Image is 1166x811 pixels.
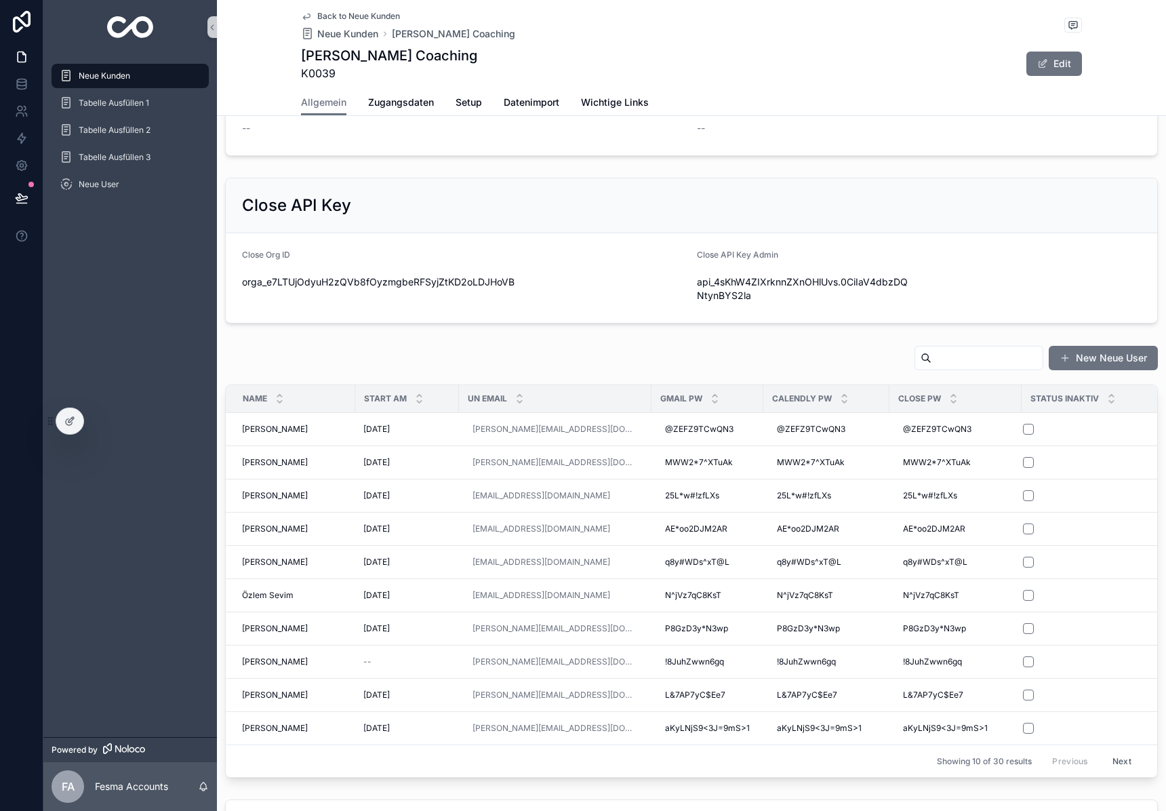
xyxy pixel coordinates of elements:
[903,690,963,700] span: L&7AP7yC$Ee7
[771,684,881,706] a: L&7AP7yC$Ee7
[937,756,1032,767] span: Showing 10 of 30 results
[665,523,727,534] span: AE*oo2DJM2AR
[52,745,98,755] span: Powered by
[903,623,966,634] span: P8GzD3y*N3wp
[771,551,881,573] a: q8y#WDs^xT@L
[363,690,390,700] span: [DATE]
[52,118,209,142] a: Tabelle Ausfüllen 2
[777,623,840,634] span: P8GzD3y*N3wp
[898,485,1013,507] a: 25L*w#!zfLXs
[301,90,346,116] a: Allgemein
[467,618,643,639] a: [PERSON_NAME][EMAIL_ADDRESS][DOMAIN_NAME]
[903,723,988,734] span: aKyLNjS9<3J=9mS>1
[363,723,451,734] a: [DATE]
[363,523,390,534] span: [DATE]
[363,457,451,468] a: [DATE]
[242,490,347,501] a: [PERSON_NAME]
[363,457,390,468] span: [DATE]
[79,98,149,108] span: Tabelle Ausfüllen 1
[242,195,351,216] h2: Close API Key
[242,656,347,667] a: [PERSON_NAME]
[504,96,559,109] span: Datenimport
[771,717,881,739] a: aKyLNjS9<3J=9mS>1
[771,418,881,440] a: @ZEFZ9TCwQN3
[660,418,755,440] a: @ZEFZ9TCwQN3
[79,179,119,190] span: Neue User
[243,393,267,404] span: Name
[242,590,347,601] a: Özlem Sevim
[660,585,755,606] a: N^jVz7qC8KsT
[242,557,308,568] span: [PERSON_NAME]
[467,717,643,739] a: [PERSON_NAME][EMAIL_ADDRESS][DOMAIN_NAME]
[79,152,150,163] span: Tabelle Ausfüllen 3
[301,27,378,41] a: Neue Kunden
[660,717,755,739] a: aKyLNjS9<3J=9mS>1
[771,618,881,639] a: P8GzD3y*N3wp
[665,590,721,601] span: N^jVz7qC8KsT
[777,557,841,568] span: q8y#WDs^xT@L
[392,27,515,41] a: [PERSON_NAME] Coaching
[242,590,294,601] span: Özlem Sevim
[777,690,837,700] span: L&7AP7yC$Ee7
[467,485,643,507] a: [EMAIL_ADDRESS][DOMAIN_NAME]
[363,557,451,568] a: [DATE]
[467,651,643,673] a: [PERSON_NAME][EMAIL_ADDRESS][DOMAIN_NAME]
[467,518,643,540] a: [EMAIL_ADDRESS][DOMAIN_NAME]
[456,96,482,109] span: Setup
[473,723,638,734] a: [PERSON_NAME][EMAIL_ADDRESS][DOMAIN_NAME]
[660,551,755,573] a: q8y#WDs^xT@L
[898,452,1013,473] a: MWW2*7^XTuAk
[665,457,733,468] span: MWW2*7^XTuAk
[467,452,643,473] a: [PERSON_NAME][EMAIL_ADDRESS][DOMAIN_NAME]
[777,723,862,734] span: aKyLNjS9<3J=9mS>1
[660,684,755,706] a: L&7AP7yC$Ee7
[317,27,378,41] span: Neue Kunden
[242,723,347,734] a: [PERSON_NAME]
[898,518,1013,540] a: AE*oo2DJM2AR
[1030,393,1099,404] span: Status Inaktiv
[456,90,482,117] a: Setup
[665,623,728,634] span: P8GzD3y*N3wp
[242,656,308,667] span: [PERSON_NAME]
[771,585,881,606] a: N^jVz7qC8KsT
[660,485,755,507] a: 25L*w#!zfLXs
[301,65,477,81] span: K0039
[697,275,914,302] span: api_4sKhW4ZIXrknnZXnOHlUvs.0CiIaV4dbzDQNtynBYS2la
[363,590,451,601] a: [DATE]
[301,11,400,22] a: Back to Neue Kunden
[777,656,836,667] span: !8JuhZwwn6gq
[777,457,845,468] span: MWW2*7^XTuAk
[363,623,390,634] span: [DATE]
[242,457,308,468] span: [PERSON_NAME]
[697,121,705,135] span: --
[660,452,755,473] a: MWW2*7^XTuAk
[665,723,750,734] span: aKyLNjS9<3J=9mS>1
[363,523,451,534] a: [DATE]
[660,393,702,404] span: Gmail Pw
[242,275,686,289] span: orga_e7LTUjOdyuH2zQVb8fOyzmgbeRFSyjZtKD2oLDJHoVB
[898,418,1013,440] a: @ZEFZ9TCwQN3
[52,91,209,115] a: Tabelle Ausfüllen 1
[107,16,154,38] img: App logo
[903,424,971,435] span: @ZEFZ9TCwQN3
[504,90,559,117] a: Datenimport
[473,557,610,568] a: [EMAIL_ADDRESS][DOMAIN_NAME]
[467,418,643,440] a: [PERSON_NAME][EMAIL_ADDRESS][DOMAIN_NAME]
[665,690,725,700] span: L&7AP7yC$Ee7
[665,656,724,667] span: !8JuhZwwn6gq
[581,90,649,117] a: Wichtige Links
[363,557,390,568] span: [DATE]
[898,585,1013,606] a: N^jVz7qC8KsT
[473,424,638,435] a: [PERSON_NAME][EMAIL_ADDRESS][DOMAIN_NAME]
[242,121,250,135] span: --
[473,490,610,501] a: [EMAIL_ADDRESS][DOMAIN_NAME]
[242,690,347,700] a: [PERSON_NAME]
[903,557,967,568] span: q8y#WDs^xT@L
[317,11,400,22] span: Back to Neue Kunden
[898,684,1013,706] a: L&7AP7yC$Ee7
[771,651,881,673] a: !8JuhZwwn6gq
[903,490,957,501] span: 25L*w#!zfLXs
[62,778,75,795] span: FA
[473,590,610,601] a: [EMAIL_ADDRESS][DOMAIN_NAME]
